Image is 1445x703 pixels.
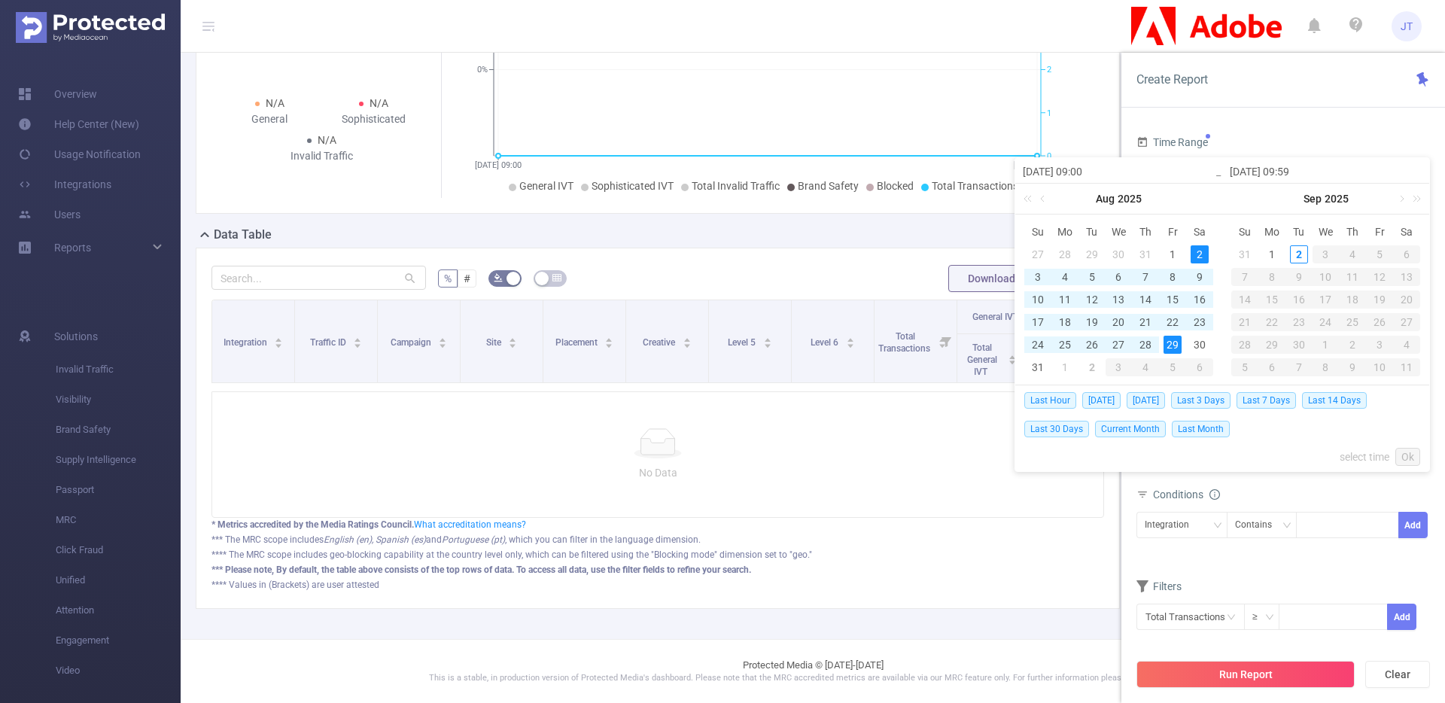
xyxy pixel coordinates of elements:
td: August 12, 2025 [1078,288,1106,311]
div: 18 [1056,313,1074,331]
input: Start date [1023,163,1215,181]
span: Level 6 [811,337,841,348]
div: 14 [1136,291,1154,309]
td: October 11, 2025 [1393,356,1420,379]
div: General [218,111,322,127]
div: 14 [1231,291,1258,309]
span: Creative [643,337,677,348]
div: 7 [1231,268,1258,286]
div: 20 [1393,291,1420,309]
td: September 14, 2025 [1231,288,1258,311]
div: 3 [1029,268,1047,286]
div: 13 [1109,291,1127,309]
i: icon: caret-up [683,336,691,340]
a: Help Center (New) [18,109,139,139]
span: Reports [54,242,91,254]
td: August 29, 2025 [1159,333,1186,356]
div: Sort [274,336,283,345]
div: 19 [1083,313,1101,331]
th: Tue [1285,221,1313,243]
td: August 15, 2025 [1159,288,1186,311]
span: We [1106,225,1133,239]
a: Next year (Control + right) [1404,184,1424,214]
div: 16 [1285,291,1313,309]
td: September 2, 2025 [1078,356,1106,379]
span: Supply Intelligence [56,445,181,475]
div: 11 [1056,291,1074,309]
div: Sort [763,336,772,345]
span: Fr [1366,225,1393,239]
div: 20 [1109,313,1127,331]
div: 27 [1393,313,1420,331]
div: 17 [1029,313,1047,331]
a: Aug [1094,184,1116,214]
th: Wed [1313,221,1340,243]
i: Filter menu [935,300,957,382]
div: 3 [1366,336,1393,354]
div: 3 [1313,245,1340,263]
a: 2025 [1323,184,1350,214]
td: September 28, 2025 [1231,333,1258,356]
td: September 27, 2025 [1393,311,1420,333]
th: Thu [1339,221,1366,243]
span: % [444,272,452,285]
div: 30 [1191,336,1209,354]
i: icon: bg-colors [494,273,503,282]
td: September 12, 2025 [1366,266,1393,288]
a: Reports [54,233,91,263]
td: August 17, 2025 [1024,311,1051,333]
th: Thu [1132,221,1159,243]
td: September 6, 2025 [1186,356,1213,379]
span: MRC [56,505,181,535]
td: September 29, 2025 [1258,333,1285,356]
td: August 20, 2025 [1106,311,1133,333]
a: Overview [18,79,97,109]
div: 25 [1056,336,1074,354]
div: 31 [1136,245,1154,263]
span: Integration [224,337,269,348]
div: 6 [1393,245,1420,263]
div: 18 [1339,291,1366,309]
td: August 9, 2025 [1186,266,1213,288]
div: 22 [1258,313,1285,331]
span: Sa [1186,225,1213,239]
span: JT [1401,11,1413,41]
button: Run Report [1136,661,1355,688]
td: July 30, 2025 [1106,243,1133,266]
span: N/A [318,134,336,146]
input: End date [1230,163,1422,181]
td: September 1, 2025 [1258,243,1285,266]
div: 11 [1339,268,1366,286]
td: September 24, 2025 [1313,311,1340,333]
th: Tue [1078,221,1106,243]
td: July 28, 2025 [1051,243,1078,266]
i: icon: caret-down [605,342,613,346]
span: Level 5 [728,337,758,348]
tspan: 0 [1047,151,1051,161]
td: July 31, 2025 [1132,243,1159,266]
td: July 27, 2025 [1024,243,1051,266]
div: 5 [1159,358,1186,376]
div: 2 [1083,358,1101,376]
td: August 8, 2025 [1159,266,1186,288]
div: 13 [1393,268,1420,286]
div: 4 [1056,268,1074,286]
div: 8 [1258,268,1285,286]
div: 24 [1029,336,1047,354]
td: August 30, 2025 [1186,333,1213,356]
td: September 17, 2025 [1313,288,1340,311]
span: Site [486,337,503,348]
td: September 8, 2025 [1258,266,1285,288]
span: General IVT [972,312,1018,322]
td: August 23, 2025 [1186,311,1213,333]
div: 15 [1164,291,1182,309]
span: Campaign [391,337,433,348]
span: Click Fraud [56,535,181,565]
span: Su [1024,225,1051,239]
td: September 7, 2025 [1231,266,1258,288]
th: Sun [1024,221,1051,243]
i: icon: caret-down [763,342,771,346]
a: What accreditation means? [414,519,526,530]
div: 29 [1258,336,1285,354]
td: August 16, 2025 [1186,288,1213,311]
